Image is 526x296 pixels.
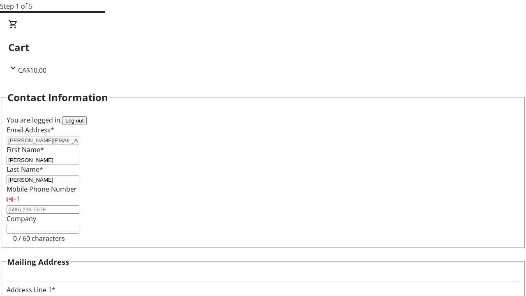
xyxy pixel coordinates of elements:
label: Address Line 1* [7,285,55,294]
label: First Name* [7,145,44,154]
label: Company [7,214,36,223]
label: Last Name* [7,165,43,174]
h3: Mailing Address [7,256,69,268]
h2: Contact Information [7,90,108,105]
span: CA$10.00 [18,66,46,75]
button: Log out [62,116,87,125]
input: (506) 234-5678 [7,205,79,214]
div: CartCA$10.00 [8,19,518,75]
h2: Cart [8,40,518,55]
label: Mobile Phone Number [7,185,77,194]
tr-character-limit: 0 / 60 characters [13,234,65,243]
div: You are logged in. [7,115,519,125]
label: Email Address* [7,125,54,134]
